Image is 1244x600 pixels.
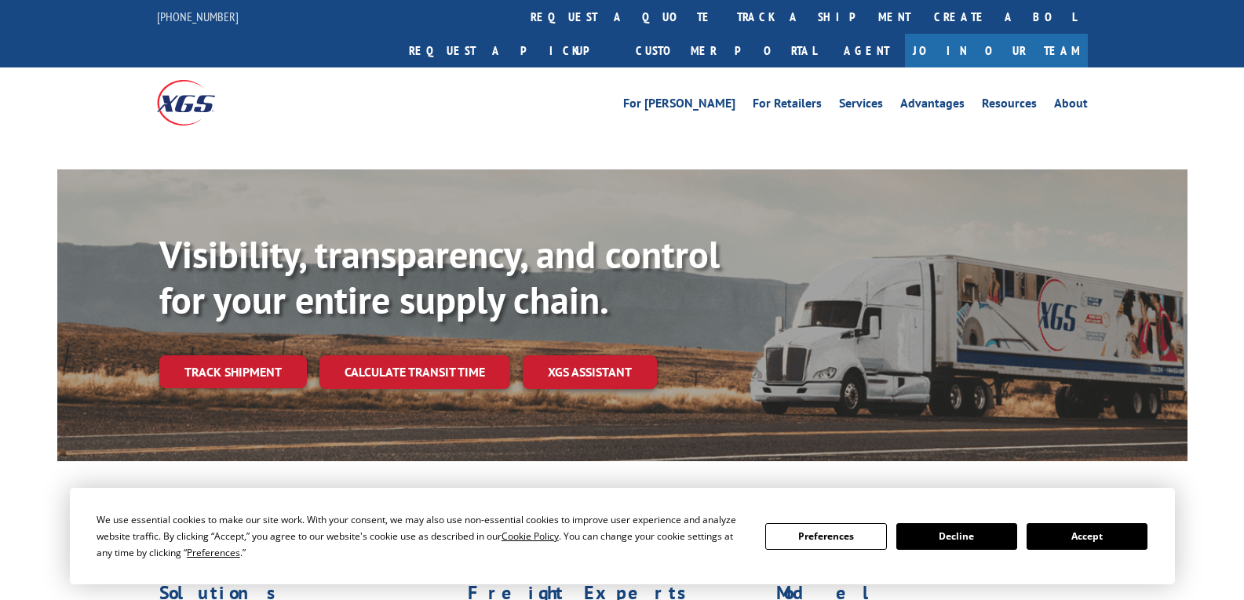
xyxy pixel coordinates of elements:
a: Calculate transit time [319,355,510,389]
a: For [PERSON_NAME] [623,97,735,115]
a: Request a pickup [397,34,624,67]
span: Cookie Policy [502,529,559,543]
a: Services [839,97,883,115]
div: We use essential cookies to make our site work. With your consent, we may also use non-essential ... [97,511,746,561]
a: [PHONE_NUMBER] [157,9,239,24]
div: Cookie Consent Prompt [70,488,1175,584]
a: Agent [828,34,905,67]
a: About [1054,97,1088,115]
button: Accept [1027,523,1147,550]
a: For Retailers [753,97,822,115]
a: Join Our Team [905,34,1088,67]
button: Preferences [765,523,886,550]
a: Track shipment [159,355,307,388]
a: Customer Portal [624,34,828,67]
a: Advantages [900,97,965,115]
a: XGS ASSISTANT [523,355,657,389]
button: Decline [896,523,1017,550]
b: Visibility, transparency, and control for your entire supply chain. [159,230,720,324]
span: Preferences [187,546,240,559]
a: Resources [982,97,1037,115]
